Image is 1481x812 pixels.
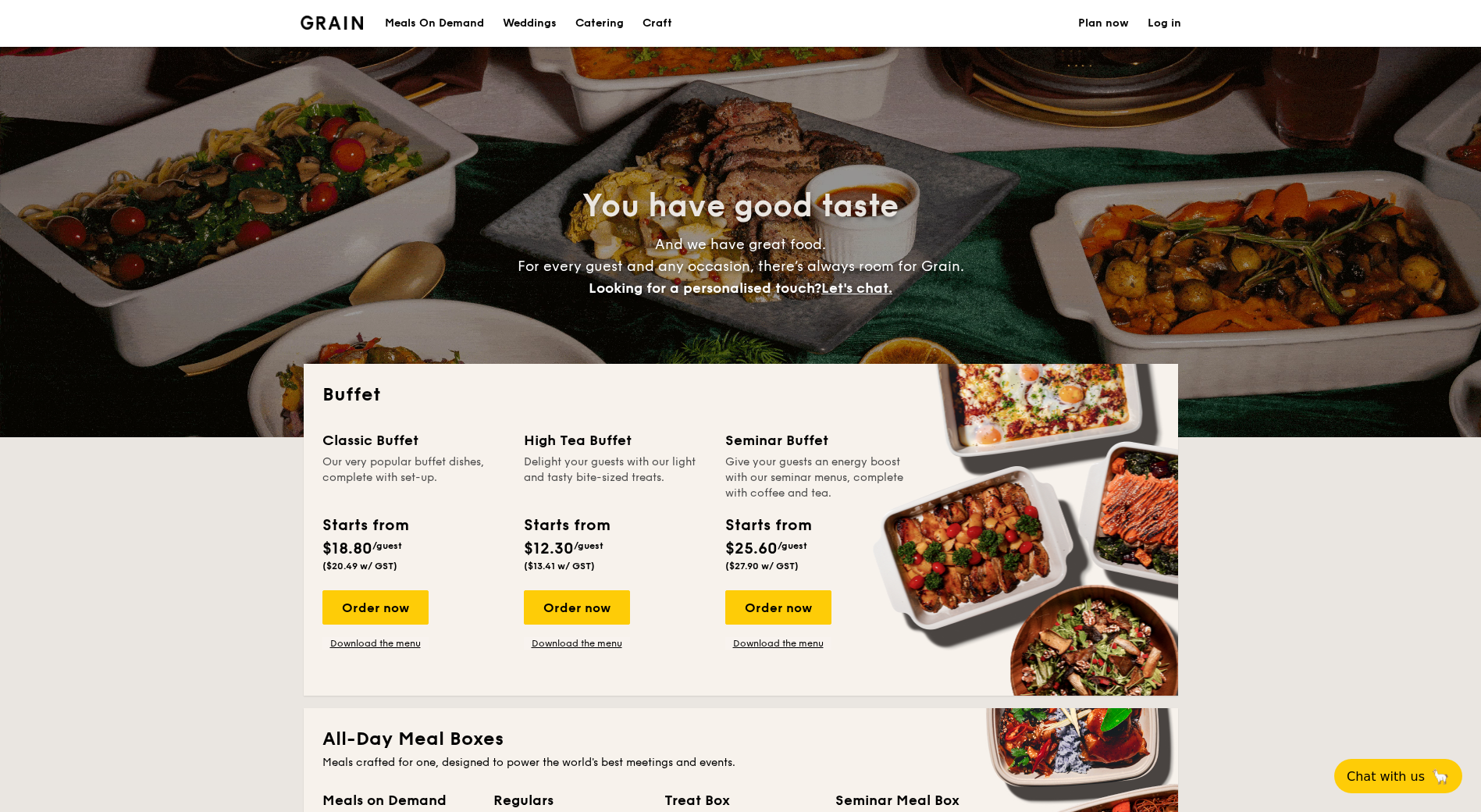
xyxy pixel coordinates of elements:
[322,789,475,811] div: Meals on Demand
[725,429,908,451] div: Seminar Buffet
[524,514,609,537] div: Starts from
[664,789,817,811] div: Treat Box
[372,540,402,551] span: /guest
[322,755,1159,771] div: Meals crafted for one, designed to power the world's best meetings and events.
[524,540,574,558] span: $12.30
[574,540,603,551] span: /guest
[322,590,429,625] div: Order now
[524,637,630,650] a: Download the menu
[524,561,595,572] span: ($13.41 w/ GST)
[524,429,707,451] div: High Tea Buffet
[589,280,821,297] span: Looking for a personalised touch?
[725,514,810,537] div: Starts from
[821,280,892,297] span: Let's chat.
[524,454,707,501] div: Delight your guests with our light and tasty bite-sized treats.
[725,454,908,501] div: Give your guests an energy boost with our seminar menus, complete with coffee and tea.
[1431,767,1450,785] span: 🦙
[778,540,807,551] span: /guest
[1347,769,1425,784] span: Chat with us
[322,454,505,501] div: Our very popular buffet dishes, complete with set-up.
[725,540,778,558] span: $25.60
[518,236,964,297] span: And we have great food. For every guest and any occasion, there’s always room for Grain.
[322,727,1159,752] h2: All-Day Meal Boxes
[1334,759,1462,793] button: Chat with us🦙
[322,383,1159,408] h2: Buffet
[725,561,799,572] span: ($27.90 w/ GST)
[322,561,397,572] span: ($20.49 w/ GST)
[322,540,372,558] span: $18.80
[301,16,364,30] img: Grain
[493,789,646,811] div: Regulars
[582,187,899,225] span: You have good taste
[835,789,988,811] div: Seminar Meal Box
[725,590,831,625] div: Order now
[725,637,831,650] a: Download the menu
[322,514,408,537] div: Starts from
[322,429,505,451] div: Classic Buffet
[322,637,429,650] a: Download the menu
[524,590,630,625] div: Order now
[301,16,364,30] a: Logotype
